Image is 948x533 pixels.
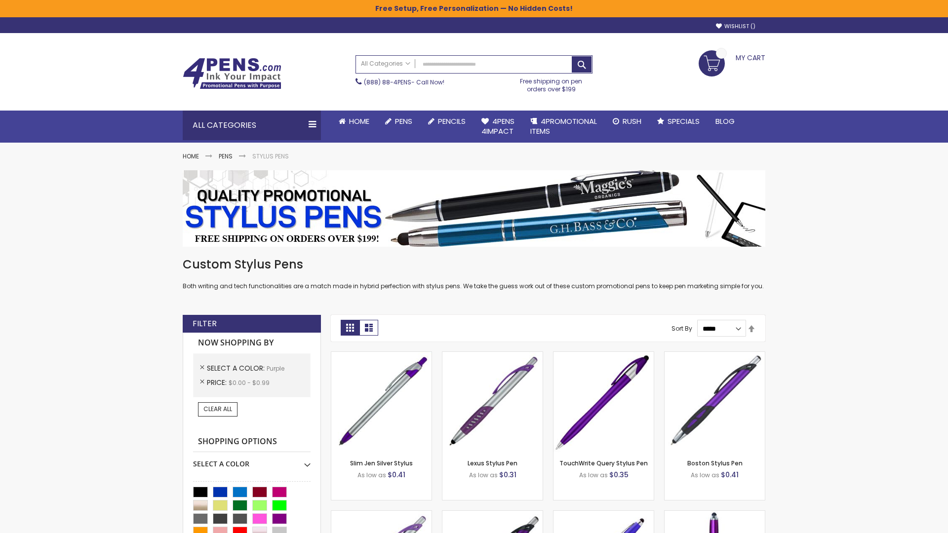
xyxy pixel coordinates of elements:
[183,257,765,272] h1: Custom Stylus Pens
[609,470,629,480] span: $0.35
[193,452,311,469] div: Select A Color
[219,152,233,160] a: Pens
[203,405,232,413] span: Clear All
[193,431,311,453] strong: Shopping Options
[468,459,517,467] a: Lexus Stylus Pen
[671,324,692,333] label: Sort By
[183,170,765,247] img: Stylus Pens
[481,116,514,136] span: 4Pens 4impact
[183,58,281,89] img: 4Pens Custom Pens and Promotional Products
[687,459,743,467] a: Boston Stylus Pen
[420,111,474,132] a: Pencils
[442,352,543,452] img: Lexus Stylus Pen-Purple
[361,60,410,68] span: All Categories
[469,471,498,479] span: As low as
[349,116,369,126] span: Home
[207,363,267,373] span: Select A Color
[252,152,289,160] strong: Stylus Pens
[442,351,543,360] a: Lexus Stylus Pen-Purple
[356,56,415,72] a: All Categories
[553,510,654,519] a: Sierra Stylus Twist Pen-Purple
[530,116,597,136] span: 4PROMOTIONAL ITEMS
[193,318,217,329] strong: Filter
[474,111,522,143] a: 4Pens4impact
[708,111,743,132] a: Blog
[377,111,420,132] a: Pens
[721,470,739,480] span: $0.41
[623,116,641,126] span: Rush
[649,111,708,132] a: Specials
[331,351,432,360] a: Slim Jen Silver Stylus-Purple
[267,364,284,373] span: Purple
[553,352,654,452] img: TouchWrite Query Stylus Pen-Purple
[331,352,432,452] img: Slim Jen Silver Stylus-Purple
[357,471,386,479] span: As low as
[207,378,229,387] span: Price
[183,257,765,291] div: Both writing and tech functionalities are a match made in hybrid perfection with stylus pens. We ...
[229,379,270,387] span: $0.00 - $0.99
[522,111,605,143] a: 4PROMOTIONALITEMS
[665,352,765,452] img: Boston Stylus Pen-Purple
[510,74,593,93] div: Free shipping on pen orders over $199
[579,471,608,479] span: As low as
[665,351,765,360] a: Boston Stylus Pen-Purple
[605,111,649,132] a: Rush
[331,510,432,519] a: Boston Silver Stylus Pen-Purple
[715,116,735,126] span: Blog
[183,152,199,160] a: Home
[442,510,543,519] a: Lexus Metallic Stylus Pen-Purple
[350,459,413,467] a: Slim Jen Silver Stylus
[716,23,755,30] a: Wishlist
[183,111,321,140] div: All Categories
[341,320,359,336] strong: Grid
[691,471,719,479] span: As low as
[198,402,237,416] a: Clear All
[668,116,700,126] span: Specials
[665,510,765,519] a: TouchWrite Command Stylus Pen-Purple
[499,470,516,480] span: $0.31
[438,116,466,126] span: Pencils
[193,333,311,353] strong: Now Shopping by
[331,111,377,132] a: Home
[395,116,412,126] span: Pens
[559,459,648,467] a: TouchWrite Query Stylus Pen
[364,78,411,86] a: (888) 88-4PENS
[364,78,444,86] span: - Call Now!
[388,470,405,480] span: $0.41
[553,351,654,360] a: TouchWrite Query Stylus Pen-Purple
